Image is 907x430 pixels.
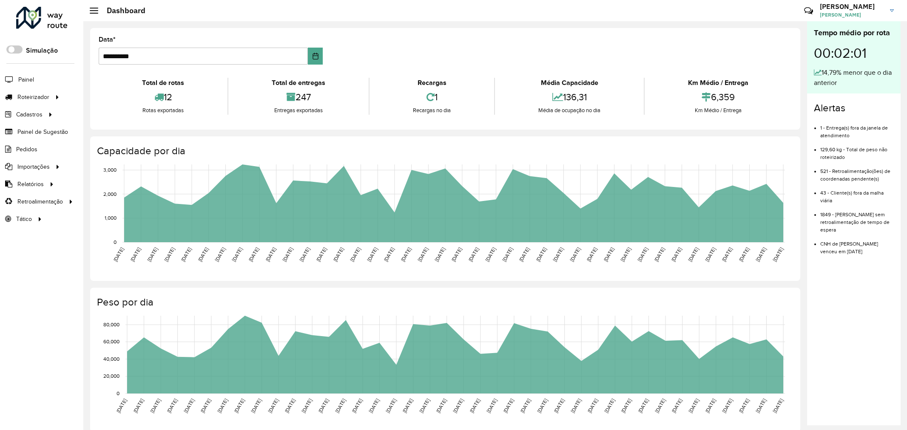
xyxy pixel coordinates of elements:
[372,78,492,88] div: Recargas
[233,398,245,414] text: [DATE]
[103,356,119,362] text: 40,000
[317,398,330,414] text: [DATE]
[552,246,564,263] text: [DATE]
[497,88,642,106] div: 136,31
[637,246,649,263] text: [DATE]
[368,398,380,414] text: [DATE]
[469,398,481,414] text: [DATE]
[704,246,717,263] text: [DATE]
[16,145,37,154] span: Pedidos
[267,398,279,414] text: [DATE]
[149,398,162,414] text: [DATE]
[518,246,530,263] text: [DATE]
[103,339,119,345] text: 60,000
[814,27,894,39] div: Tempo médio por rota
[820,139,894,161] li: 129,60 kg - Total de peso não roteirizado
[351,398,363,414] text: [DATE]
[501,246,514,263] text: [DATE]
[820,183,894,204] li: 43 - Cliente(s) fora da malha viária
[308,48,323,65] button: Choose Date
[301,398,313,414] text: [DATE]
[384,398,397,414] text: [DATE]
[820,234,894,255] li: CNH de [PERSON_NAME] venceu em [DATE]
[17,127,68,136] span: Painel de Sugestão
[755,246,767,263] text: [DATE]
[435,398,447,414] text: [DATE]
[688,398,700,414] text: [DATE]
[814,102,894,114] h4: Alertas
[603,246,615,263] text: [DATE]
[247,246,260,263] text: [DATE]
[497,78,642,88] div: Média Capacidade
[214,246,226,263] text: [DATE]
[299,246,311,263] text: [DATE]
[647,106,790,115] div: Km Médio / Entrega
[101,106,225,115] div: Rotas exportadas
[101,88,225,106] div: 12
[97,296,792,308] h4: Peso por dia
[132,398,145,414] text: [DATE]
[570,398,582,414] text: [DATE]
[535,246,547,263] text: [DATE]
[569,246,581,263] text: [DATE]
[738,246,750,263] text: [DATE]
[99,34,116,45] label: Data
[334,398,347,414] text: [DATE]
[349,246,361,263] text: [DATE]
[418,398,431,414] text: [DATE]
[401,398,414,414] text: [DATE]
[486,398,498,414] text: [DATE]
[16,110,43,119] span: Cadastros
[230,88,367,106] div: 247
[519,398,532,414] text: [DATE]
[647,78,790,88] div: Km Médio / Entrega
[586,246,598,263] text: [DATE]
[738,398,750,414] text: [DATE]
[97,145,792,157] h4: Capacidade por dia
[117,390,119,396] text: 0
[820,161,894,183] li: 521 - Retroalimentação(ões) de coordenadas pendente(s)
[400,246,412,263] text: [DATE]
[620,398,632,414] text: [DATE]
[671,398,683,414] text: [DATE]
[114,239,117,245] text: 0
[536,398,549,414] text: [DATE]
[687,246,699,263] text: [DATE]
[315,246,327,263] text: [DATE]
[115,398,128,414] text: [DATE]
[216,398,229,414] text: [DATE]
[281,246,294,263] text: [DATE]
[197,246,209,263] text: [DATE]
[98,6,145,15] h2: Dashboard
[163,246,176,263] text: [DATE]
[654,398,666,414] text: [DATE]
[103,322,119,327] text: 80,000
[704,398,717,414] text: [DATE]
[18,75,34,84] span: Painel
[450,246,463,263] text: [DATE]
[105,215,117,221] text: 1,000
[383,246,395,263] text: [DATE]
[586,398,599,414] text: [DATE]
[814,39,894,68] div: 00:02:01
[814,68,894,88] div: 14,79% menor que o dia anterior
[772,398,784,414] text: [DATE]
[146,246,159,263] text: [DATE]
[16,215,32,223] span: Tático
[467,246,480,263] text: [DATE]
[484,246,497,263] text: [DATE]
[771,246,784,263] text: [DATE]
[166,398,178,414] text: [DATE]
[799,2,818,20] a: Contato Rápido
[180,246,192,263] text: [DATE]
[284,398,296,414] text: [DATE]
[26,45,58,56] label: Simulação
[231,246,243,263] text: [DATE]
[129,246,142,263] text: [DATE]
[755,398,767,414] text: [DATE]
[372,88,492,106] div: 1
[17,162,50,171] span: Importações
[647,88,790,106] div: 6,359
[553,398,565,414] text: [DATE]
[103,191,117,197] text: 2,000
